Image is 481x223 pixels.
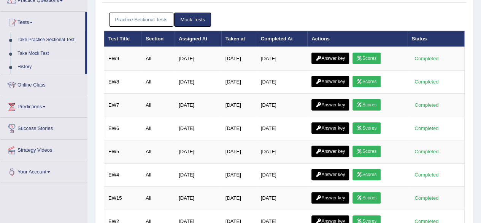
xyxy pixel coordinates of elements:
[412,194,441,202] div: Completed
[307,31,407,47] th: Actions
[0,161,87,180] a: Your Account
[311,122,349,134] a: Answer key
[175,164,221,187] td: [DATE]
[412,78,441,86] div: Completed
[104,47,142,71] td: EW9
[412,148,441,156] div: Completed
[141,47,175,71] td: All
[0,12,85,31] a: Tests
[257,94,308,117] td: [DATE]
[141,94,175,117] td: All
[14,60,85,74] a: History
[352,76,381,87] a: Scores
[104,164,142,187] td: EW4
[221,47,257,71] td: [DATE]
[257,31,308,47] th: Completed At
[104,31,142,47] th: Test Title
[175,31,221,47] th: Assigned At
[257,71,308,94] td: [DATE]
[257,117,308,140] td: [DATE]
[408,31,465,47] th: Status
[0,96,87,115] a: Predictions
[141,71,175,94] td: All
[412,101,441,109] div: Completed
[412,55,441,63] div: Completed
[175,94,221,117] td: [DATE]
[412,171,441,179] div: Completed
[141,117,175,140] td: All
[104,71,142,94] td: EW8
[352,169,381,180] a: Scores
[175,140,221,164] td: [DATE]
[311,192,349,204] a: Answer key
[352,53,381,64] a: Scores
[14,47,85,61] a: Take Mock Test
[221,31,257,47] th: Taken at
[311,76,349,87] a: Answer key
[311,169,349,180] a: Answer key
[352,192,381,204] a: Scores
[104,94,142,117] td: EW7
[412,124,441,132] div: Completed
[221,71,257,94] td: [DATE]
[175,71,221,94] td: [DATE]
[311,99,349,111] a: Answer key
[221,117,257,140] td: [DATE]
[174,13,211,27] a: Mock Tests
[141,140,175,164] td: All
[352,99,381,111] a: Scores
[221,94,257,117] td: [DATE]
[175,47,221,71] td: [DATE]
[221,140,257,164] td: [DATE]
[0,118,87,137] a: Success Stories
[0,74,87,93] a: Online Class
[221,164,257,187] td: [DATE]
[104,117,142,140] td: EW6
[141,164,175,187] td: All
[257,187,308,210] td: [DATE]
[221,187,257,210] td: [DATE]
[141,31,175,47] th: Section
[257,140,308,164] td: [DATE]
[175,187,221,210] td: [DATE]
[14,33,85,47] a: Take Practice Sectional Test
[109,13,174,27] a: Practice Sectional Tests
[257,164,308,187] td: [DATE]
[104,187,142,210] td: EW15
[352,146,381,157] a: Scores
[352,122,381,134] a: Scores
[311,146,349,157] a: Answer key
[311,53,349,64] a: Answer key
[141,187,175,210] td: All
[257,47,308,71] td: [DATE]
[104,140,142,164] td: EW5
[0,140,87,159] a: Strategy Videos
[175,117,221,140] td: [DATE]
